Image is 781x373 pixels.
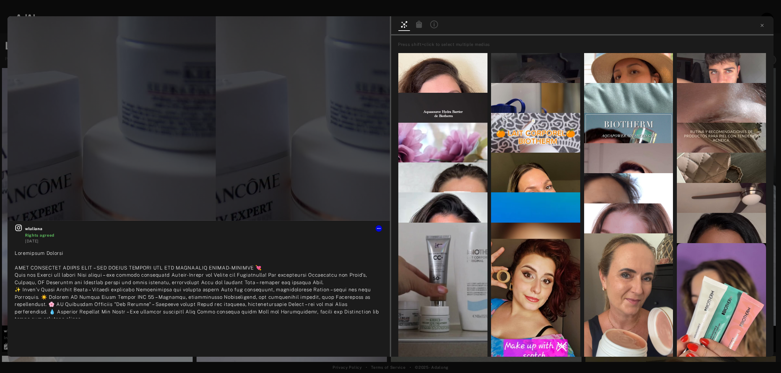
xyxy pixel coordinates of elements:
[25,226,383,232] span: wluliana
[748,342,781,373] iframe: Chat Widget
[25,233,54,238] span: Rights agreed
[398,41,771,48] div: Press shift+click to select multiple medias
[25,239,39,243] time: 2025-09-07T13:31:40.000Z
[15,250,379,344] span: Loremipsum Dolorsi AMET CONSECTET ADIPIS ELIT – SED DOEIUS TEMPORI UTL ETD MAGNAALIQ ENIMAD-MINIM...
[748,342,781,373] div: Widget de chat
